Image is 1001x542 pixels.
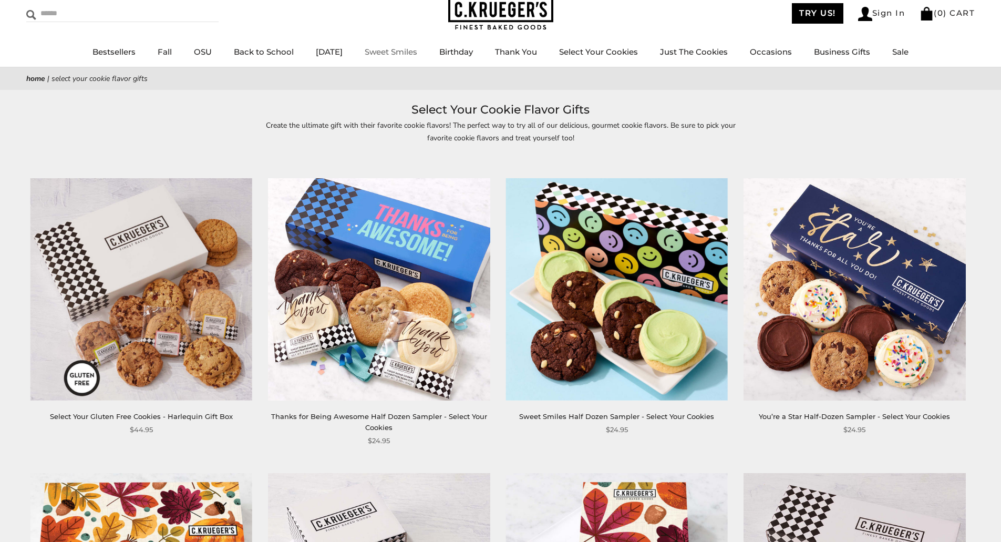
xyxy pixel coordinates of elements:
img: Thanks for Being Awesome Half Dozen Sampler - Select Your Cookies [268,178,490,400]
a: Select Your Cookies [559,47,638,57]
span: $24.95 [606,424,628,435]
a: Birthday [439,47,473,57]
img: You’re a Star Half-Dozen Sampler - Select Your Cookies [744,178,965,400]
h1: Select Your Cookie Flavor Gifts [42,100,959,119]
a: Occasions [750,47,792,57]
a: You’re a Star Half-Dozen Sampler - Select Your Cookies [759,412,950,421]
a: Back to School [234,47,294,57]
a: Thanks for Being Awesome Half Dozen Sampler - Select Your Cookies [271,412,487,432]
nav: breadcrumbs [26,73,975,85]
a: Sale [892,47,909,57]
span: 0 [937,8,944,18]
a: TRY US! [792,3,843,24]
img: Select Your Gluten Free Cookies - Harlequin Gift Box [30,178,252,400]
p: Create the ultimate gift with their favorite cookie flavors! The perfect way to try all of our de... [259,119,742,144]
a: Just The Cookies [660,47,728,57]
a: Fall [158,47,172,57]
img: Search [26,10,36,20]
span: $24.95 [368,435,390,446]
a: Thank You [495,47,537,57]
img: Sweet Smiles Half Dozen Sampler - Select Your Cookies [506,178,728,400]
span: Select Your Cookie Flavor Gifts [51,74,148,84]
img: Account [858,7,872,21]
a: Business Gifts [814,47,870,57]
span: $24.95 [843,424,865,435]
a: Sign In [858,7,905,21]
img: Bag [920,7,934,21]
a: Home [26,74,45,84]
a: (0) CART [920,8,975,18]
span: | [47,74,49,84]
a: [DATE] [316,47,343,57]
a: Bestsellers [92,47,136,57]
a: Select Your Gluten Free Cookies - Harlequin Gift Box [50,412,233,421]
a: OSU [194,47,212,57]
a: Sweet Smiles Half Dozen Sampler - Select Your Cookies [519,412,714,421]
span: $44.95 [130,424,153,435]
a: Sweet Smiles [365,47,417,57]
input: Search [26,5,151,22]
